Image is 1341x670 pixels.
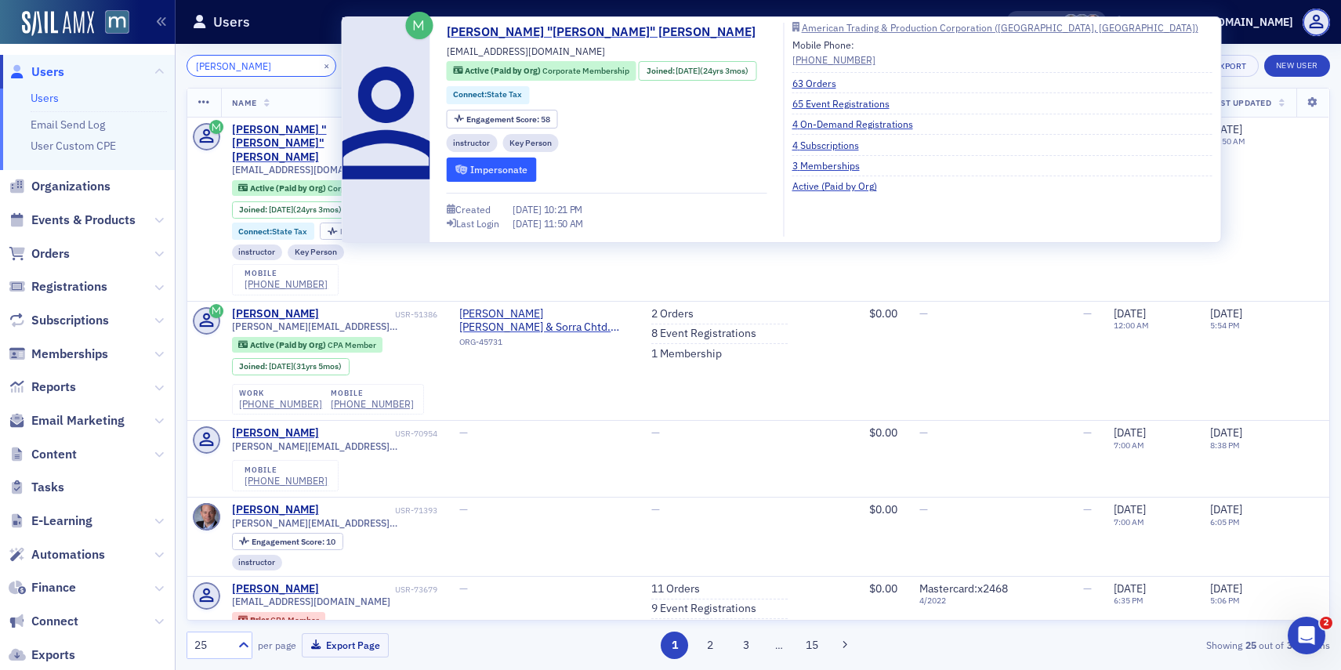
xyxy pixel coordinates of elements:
span: Glad to help! [56,462,127,474]
a: [PERSON_NAME] [232,503,319,517]
span: Thanks [PERSON_NAME], you too good man! [56,230,301,242]
div: Active (Paid by Org): Active (Paid by Org): Corporate Membership [447,61,636,81]
img: SailAMX [105,10,129,34]
span: Engagement Score : [340,226,415,237]
div: Connect: [447,86,530,104]
span: Organizations [31,178,111,195]
div: Last Login [456,219,499,228]
div: Export [1215,62,1247,71]
div: Engagement Score: 58 [447,110,558,129]
span: [EMAIL_ADDRESS][DOMAIN_NAME] [232,164,390,176]
a: Memberships [9,346,108,363]
span: Mary Beth Halpern [1074,14,1090,31]
div: [PERSON_NAME] [232,426,319,440]
strong: 25 [1242,638,1259,652]
label: per page [258,638,296,652]
div: instructor [232,244,283,260]
button: Send us a message [72,441,241,473]
span: Reports [31,378,76,396]
input: Search… [187,55,336,77]
span: [DATE] [1114,426,1146,440]
time: 5:06 PM [1210,595,1240,606]
div: [PHONE_NUMBER] [331,398,414,410]
span: CPA Member [328,339,376,350]
a: Users [9,63,64,81]
span: — [1083,581,1092,596]
a: [PHONE_NUMBER] [245,475,328,487]
span: $0.00 [869,426,897,440]
span: Active (Paid by Org) [465,65,542,76]
a: New User [1264,55,1330,77]
span: [DATE] [1210,426,1242,440]
a: 2 Orders [651,307,694,321]
time: 8:38 PM [1210,440,1240,451]
a: [PERSON_NAME] [232,582,319,596]
span: Finance [31,579,76,596]
span: [DATE] [513,217,544,230]
a: Tasks [9,479,64,496]
span: [PERSON_NAME][EMAIL_ADDRESS][PERSON_NAME][DOMAIN_NAME] [232,440,438,452]
span: Tasks [31,479,64,496]
span: Exports [31,646,75,664]
span: [DATE] [676,65,700,76]
span: — [459,502,468,516]
span: Corporate Membership [542,65,629,76]
div: • [DATE] [150,129,194,145]
span: YOu too! [56,346,110,358]
a: [PERSON_NAME] [232,307,319,321]
img: SailAMX [22,11,94,36]
a: Automations [9,546,105,563]
span: Memberships [31,346,108,363]
span: [DATE] [1210,502,1242,516]
span: Name [232,97,257,108]
img: Profile image for Aidan [18,287,49,318]
span: $0.00 [869,306,897,321]
span: [DATE] [1114,581,1146,596]
button: 15 [798,632,825,659]
div: USR-73679 [321,585,437,595]
span: 2 [1320,617,1332,629]
h1: Messages [116,7,201,34]
span: Connect : [453,89,487,100]
button: 2 [697,632,724,659]
span: Natalie Antonakas [1085,14,1101,31]
span: — [1083,306,1092,321]
span: [DATE] [269,360,293,371]
div: • [DATE] [150,360,194,377]
span: … [768,638,790,652]
div: Engagement Score: 58 [320,223,431,240]
a: E-Learning [9,512,92,530]
a: American Trading & Production Corporation ([GEOGRAPHIC_DATA], [GEOGRAPHIC_DATA]) [792,23,1212,32]
span: — [919,426,928,440]
div: • [DATE] [150,418,194,435]
time: 12:00 AM [1114,320,1149,331]
div: Joined: 2001-06-08 00:00:00 [639,61,756,81]
span: [PERSON_NAME][EMAIL_ADDRESS][DOMAIN_NAME] [232,517,438,529]
div: 58 [466,115,550,124]
time: 5:54 PM [1210,320,1240,331]
div: [PHONE_NUMBER] [245,278,328,290]
span: Joined : [647,65,676,78]
a: 1 Membership [651,347,722,361]
img: Profile image for Aidan [18,345,49,376]
span: Thanks a [PERSON_NAME]! [56,404,205,416]
span: [DATE] [1114,502,1146,516]
a: User Custom CPE [31,139,116,153]
div: [PERSON_NAME] [56,360,147,377]
span: Mastercard : x2468 [919,581,1008,596]
span: Orders [31,245,70,263]
div: ORG-45731 [459,337,629,353]
span: $0.00 [869,502,897,516]
span: Weyrich Cronin & Sorra Chtd. (Cockeysville, MD) [459,307,629,335]
div: mobile [245,269,328,278]
button: [DOMAIN_NAME] [1191,16,1299,27]
div: mobile [331,389,414,398]
span: [DATE] [513,203,544,215]
a: View Homepage [94,10,129,37]
button: Help [209,489,314,552]
span: [DATE] [1210,122,1242,136]
span: Joined : [239,205,269,215]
